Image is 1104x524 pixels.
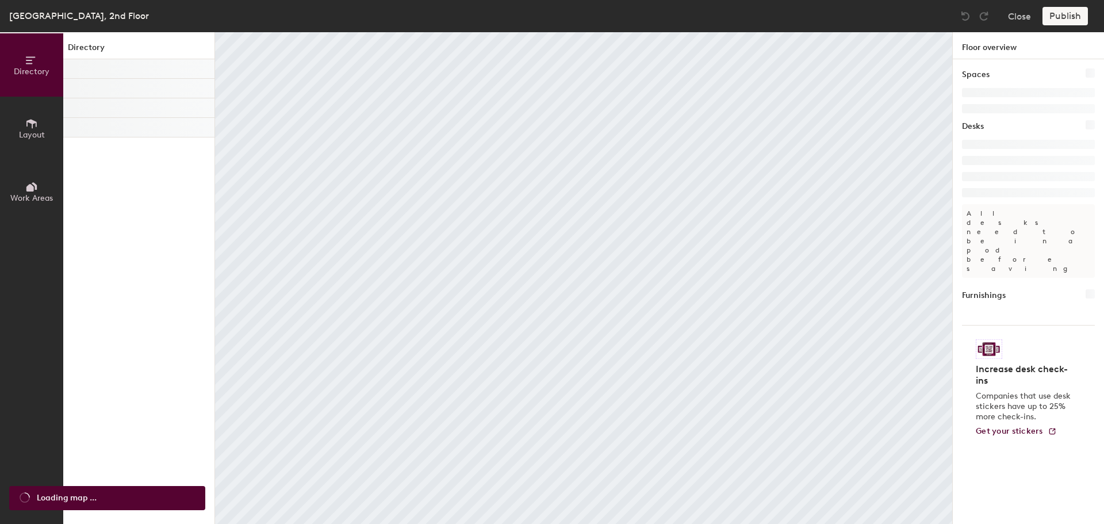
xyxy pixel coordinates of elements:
[37,492,97,504] span: Loading map ...
[215,32,952,524] canvas: Map
[63,41,214,59] h1: Directory
[960,10,971,22] img: Undo
[978,10,990,22] img: Redo
[953,32,1104,59] h1: Floor overview
[976,391,1074,422] p: Companies that use desk stickers have up to 25% more check-ins.
[962,289,1006,302] h1: Furnishings
[19,130,45,140] span: Layout
[14,67,49,77] span: Directory
[1008,7,1031,25] button: Close
[962,204,1095,278] p: All desks need to be in a pod before saving
[976,427,1057,437] a: Get your stickers
[962,68,990,81] h1: Spaces
[976,339,1002,359] img: Sticker logo
[9,9,149,23] div: [GEOGRAPHIC_DATA], 2nd Floor
[976,364,1074,387] h4: Increase desk check-ins
[962,120,984,133] h1: Desks
[976,426,1043,436] span: Get your stickers
[10,193,53,203] span: Work Areas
